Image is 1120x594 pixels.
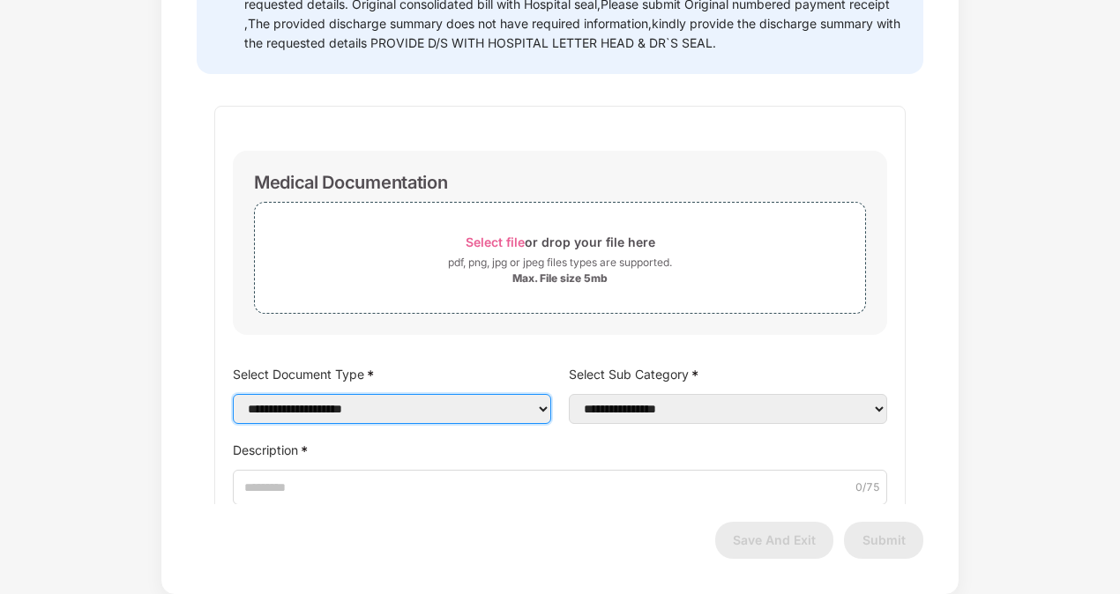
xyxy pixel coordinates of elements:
[255,216,865,300] span: Select fileor drop your file herepdf, png, jpg or jpeg files types are supported.Max. File size 5mb
[233,437,887,463] label: Description
[466,230,655,254] div: or drop your file here
[715,522,833,559] button: Save And Exit
[254,172,447,193] div: Medical Documentation
[512,271,608,286] div: Max. File size 5mb
[855,479,880,496] span: 0 /75
[844,522,923,559] button: Submit
[466,234,525,249] span: Select file
[862,532,906,547] span: Submit
[569,361,887,387] label: Select Sub Category
[233,361,551,387] label: Select Document Type
[733,532,816,547] span: Save And Exit
[448,254,672,271] div: pdf, png, jpg or jpeg files types are supported.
